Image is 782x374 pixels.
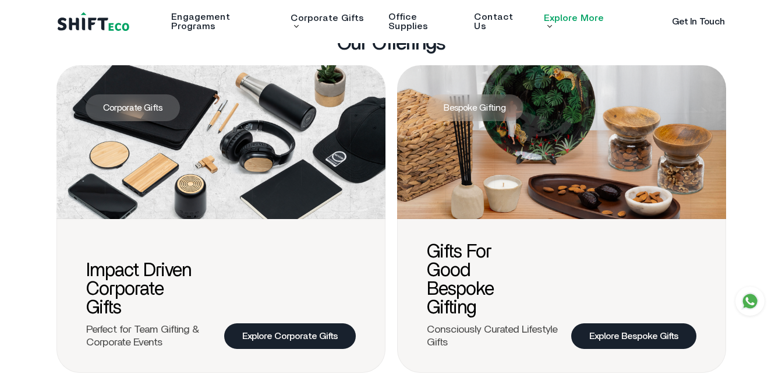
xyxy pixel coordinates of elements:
img: corporate_gift.png [56,65,385,219]
a: Get In Touch [672,17,725,26]
span: Corporate Gifts [86,94,180,121]
span: Bespoke Gifting [426,94,523,121]
h3: Our Offerings [337,34,445,54]
p: Consciously Curated Lifestyle Gifts [427,324,562,349]
h3: Impact Driven Corporate Gifts [86,261,194,317]
a: Explore More [544,13,604,23]
p: Perfect for Team Gifting & Corporate Events [86,324,221,349]
a: Explore Bespoke Gifts [571,323,696,350]
img: bespoke_gift.png [397,65,726,219]
a: Explore Corporate Gifts [224,323,356,350]
a: Contact Us [474,12,513,31]
a: Office Supplies [388,12,428,31]
a: Corporate Gifts [291,13,364,23]
h3: Gifts for Good Bespoke Gifting [427,242,535,317]
a: Engagement Programs [171,12,230,31]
